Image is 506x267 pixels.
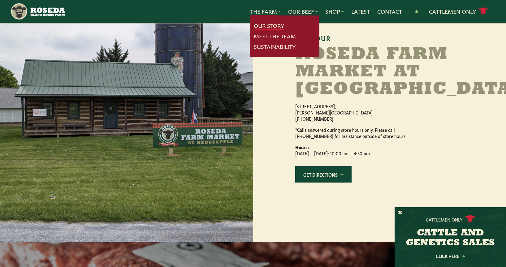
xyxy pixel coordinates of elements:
[295,144,309,150] strong: Hours:
[325,7,344,15] a: Shop
[295,34,464,41] h6: Visit Our
[351,7,370,15] a: Latest
[377,7,402,15] a: Contact
[422,254,478,258] a: Click Here
[402,228,498,248] h3: CATTLE AND GENETICS SALES
[295,46,450,98] h2: Roseda Farm Market at [GEOGRAPHIC_DATA]
[250,7,281,15] a: The Farm
[295,166,352,183] a: Get Directions
[295,127,425,139] p: *Calls answered during store hours only. Please call [PHONE_NUMBER] for assistance outside of sto...
[295,144,425,156] p: [DATE] – [DATE]: 10:00 am – 4:30 pm
[426,216,463,222] p: Cattlemen Only
[429,6,488,17] a: Cattlemen Only
[295,103,425,122] p: [STREET_ADDRESS], [PERSON_NAME][GEOGRAPHIC_DATA] [PHONE_NUMBER]
[254,32,296,40] a: Meet The Team
[254,43,296,51] a: Sustainability
[10,2,65,20] img: https://roseda.com/wp-content/uploads/2021/05/roseda-25-header.png
[288,7,318,15] a: Our Beef
[398,210,402,216] button: X
[465,215,475,223] img: cattle-icon.svg
[254,22,284,30] a: Our Story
